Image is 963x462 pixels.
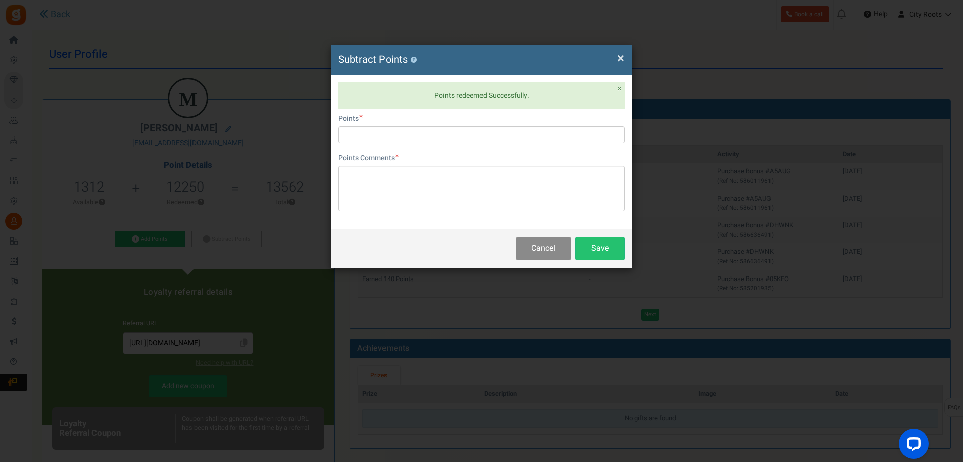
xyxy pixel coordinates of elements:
div: Points redeemed Successfully. [338,82,625,109]
h4: Subtract Points [338,53,625,67]
label: Points Comments [338,153,399,163]
button: ? [410,57,417,63]
span: × [617,49,624,68]
button: Cancel [516,237,571,260]
button: Save [575,237,625,260]
label: Points [338,114,363,124]
span: × [617,82,622,95]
